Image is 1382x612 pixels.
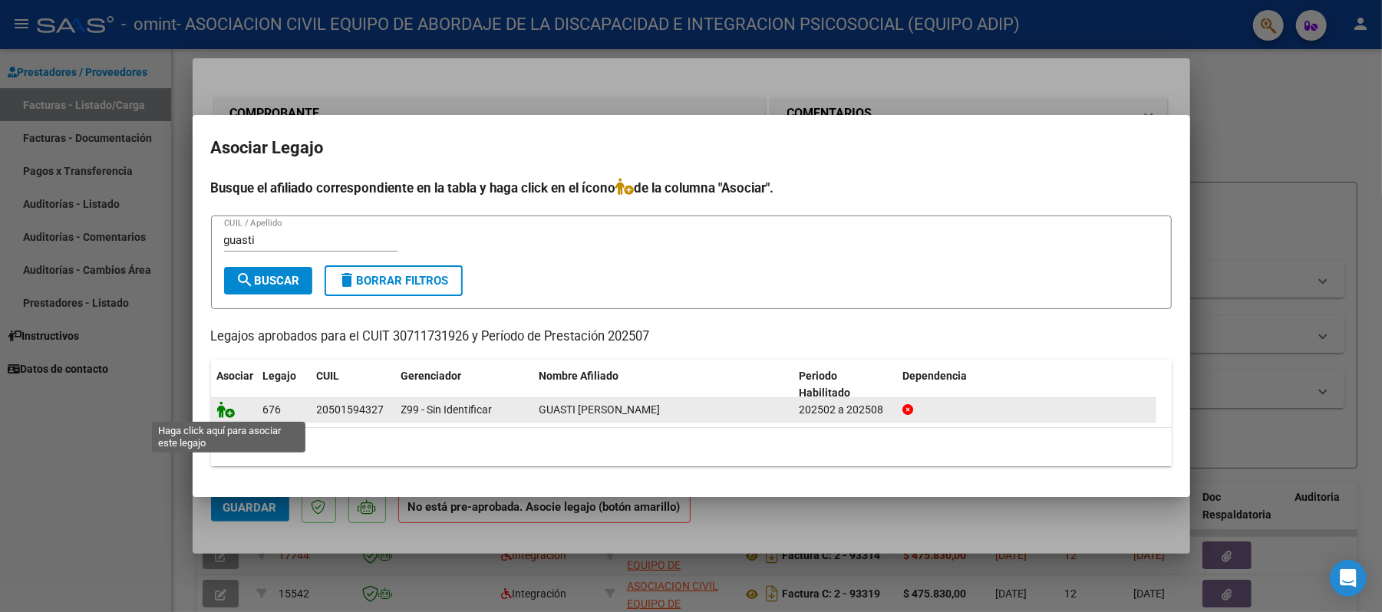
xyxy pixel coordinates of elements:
span: GUASTI JUAN CRUZ [539,403,661,416]
span: Gerenciador [401,370,462,382]
span: Dependencia [902,370,967,382]
div: 202502 a 202508 [799,401,890,419]
mat-icon: delete [338,271,357,289]
span: 676 [263,403,282,416]
datatable-header-cell: Gerenciador [395,360,533,410]
span: Asociar [217,370,254,382]
datatable-header-cell: Periodo Habilitado [793,360,896,410]
div: 1 registros [211,428,1172,466]
datatable-header-cell: Legajo [257,360,311,410]
mat-icon: search [236,271,255,289]
button: Buscar [224,267,312,294]
p: Legajos aprobados para el CUIT 30711731926 y Período de Prestación 202507 [211,327,1172,347]
button: Borrar Filtros [325,265,463,296]
span: Z99 - Sin Identificar [401,403,493,416]
span: Periodo Habilitado [799,370,850,400]
div: Open Intercom Messenger [1330,560,1367,597]
span: Nombre Afiliado [539,370,619,382]
datatable-header-cell: Nombre Afiliado [533,360,793,410]
span: Legajo [263,370,297,382]
div: 20501594327 [317,401,384,419]
span: CUIL [317,370,340,382]
datatable-header-cell: Asociar [211,360,257,410]
datatable-header-cell: CUIL [311,360,395,410]
h4: Busque el afiliado correspondiente en la tabla y haga click en el ícono de la columna "Asociar". [211,178,1172,198]
span: Borrar Filtros [338,274,449,288]
h2: Asociar Legajo [211,133,1172,163]
datatable-header-cell: Dependencia [896,360,1156,410]
span: Buscar [236,274,300,288]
